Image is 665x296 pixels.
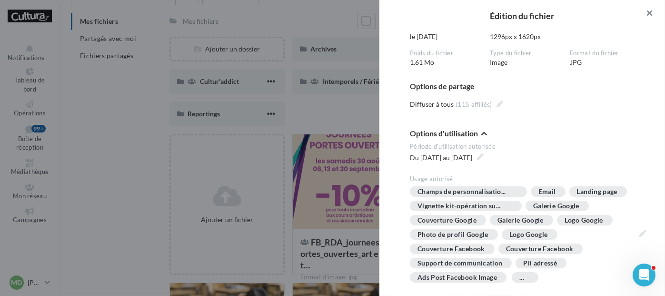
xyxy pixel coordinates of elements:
div: Poids du fichier [410,49,482,58]
div: 1296px x 1620px [490,24,650,42]
h2: Édition du fichier [395,11,650,20]
div: JPG [570,49,650,67]
div: Diffuser à tous [410,100,454,109]
span: Options d'utilisation [410,130,478,137]
div: Image [490,49,570,67]
div: Type du fichier [490,49,562,58]
span: Du [DATE] au [DATE] [410,151,484,164]
div: Période d’utilisation autorisée [410,143,642,151]
div: Support de communication [417,260,502,267]
div: Landing page [577,188,617,195]
div: (115 affiliés) [456,101,492,109]
div: Logo Google [565,217,603,224]
div: ... [512,272,538,283]
div: Pli adressé [523,260,557,267]
div: 1.61 Mo [410,49,490,67]
span: Vignette kit-opération su... [417,203,512,209]
div: Couverture Facebook [417,245,485,253]
div: Photo de profil Google [417,231,488,238]
div: Options de partage [410,82,642,90]
iframe: Intercom live chat [633,264,655,286]
div: Usage autorisé [410,175,642,184]
div: Galerie Google [533,203,579,210]
div: Format du fichier [570,49,642,58]
div: Couverture Facebook [506,245,574,253]
div: le [DATE] [410,24,490,42]
div: Galerie Google [497,217,544,224]
div: Ads Post Facebook Image [417,274,497,281]
div: Email [538,188,556,195]
button: Options d'utilisation [410,129,487,140]
div: Logo Google [509,231,548,238]
span: Champs de personnalisatio... [417,188,517,195]
div: Couverture Google [417,217,476,224]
